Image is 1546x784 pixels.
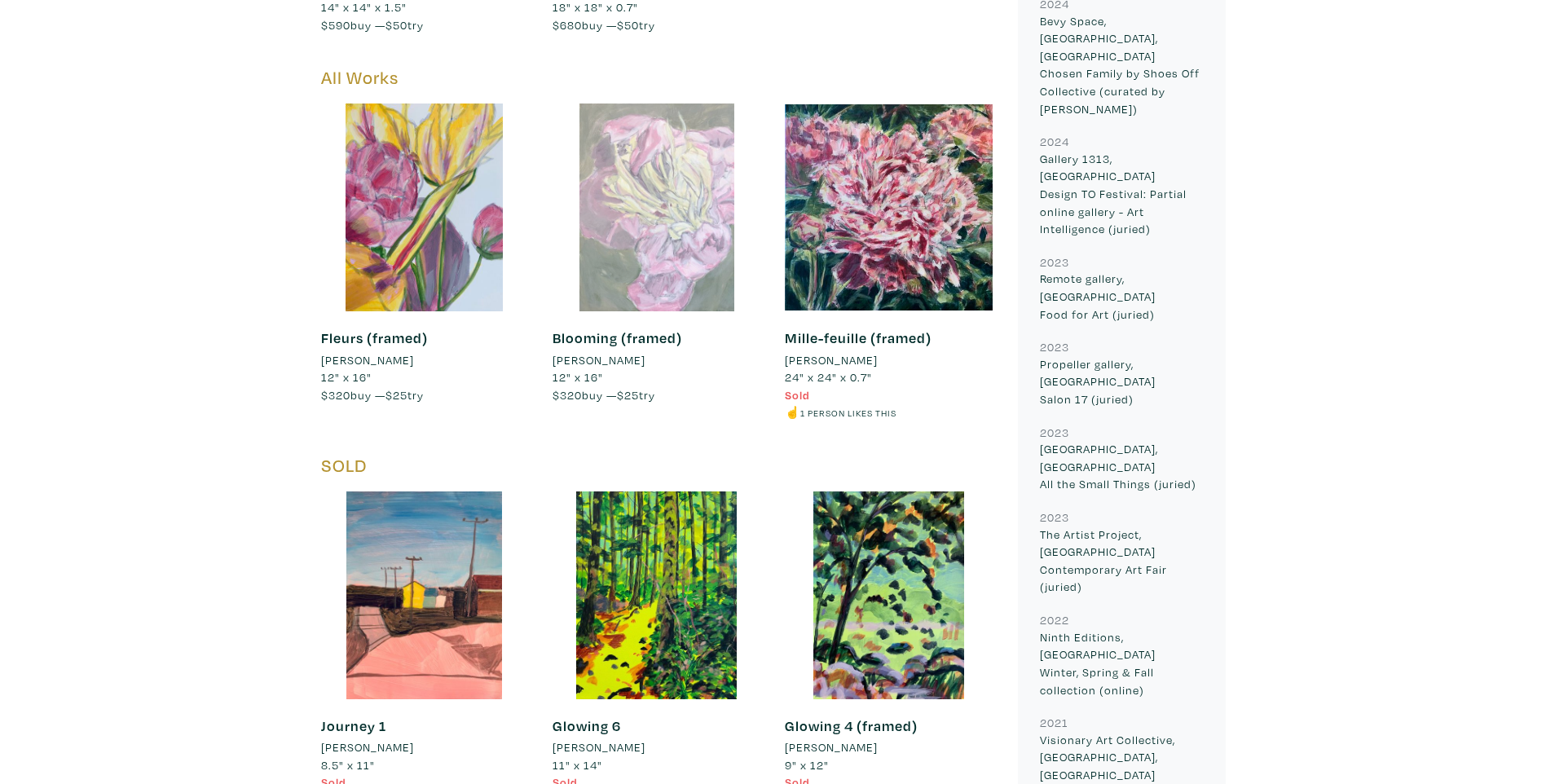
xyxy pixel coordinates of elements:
p: Remote gallery, [GEOGRAPHIC_DATA] Food for Art (juried) [1040,270,1204,323]
span: $590 [321,17,350,33]
a: Blooming (framed) [553,328,682,347]
small: 1 person likes this [800,407,896,419]
span: $680 [553,17,582,33]
a: Mille-feuille (framed) [785,328,932,347]
a: [PERSON_NAME] [321,351,529,369]
a: Fleurs (framed) [321,328,428,347]
span: 8.5" x 11" [321,757,375,773]
span: $25 [617,387,639,403]
p: The Artist Project, [GEOGRAPHIC_DATA] Contemporary Art Fair (juried) [1040,526,1204,596]
span: $320 [553,387,582,403]
li: ☝️ [785,403,993,421]
small: 2023 [1040,339,1069,355]
h5: SOLD [321,455,993,477]
p: Bevy Space, [GEOGRAPHIC_DATA], [GEOGRAPHIC_DATA] Chosen Family by Shoes Off Collective (curated b... [1040,12,1204,118]
span: buy — try [553,17,655,33]
span: buy — try [321,17,424,33]
span: $50 [385,17,407,33]
li: [PERSON_NAME] [785,351,878,369]
p: Ninth Editions, [GEOGRAPHIC_DATA] Winter, Spring & Fall collection (online) [1040,628,1204,698]
p: [GEOGRAPHIC_DATA], [GEOGRAPHIC_DATA] All the Small Things (juried) [1040,440,1204,493]
span: Sold [785,387,810,403]
a: Glowing 6 [553,716,621,735]
li: [PERSON_NAME] [553,738,645,756]
span: $320 [321,387,350,403]
span: $50 [617,17,639,33]
span: 12" x 16" [321,369,372,385]
p: Gallery 1313, [GEOGRAPHIC_DATA] Design TO Festival: Partial online gallery - Art Intelligence (ju... [1040,150,1204,238]
li: [PERSON_NAME] [553,351,645,369]
small: 2023 [1040,425,1069,440]
span: 11" x 14" [553,757,602,773]
small: 2021 [1040,715,1068,730]
small: 2024 [1040,134,1069,149]
a: [PERSON_NAME] [553,351,760,369]
a: Journey 1 [321,716,386,735]
small: 2023 [1040,254,1069,270]
a: [PERSON_NAME] [321,738,529,756]
small: 2023 [1040,509,1069,525]
li: [PERSON_NAME] [321,738,414,756]
li: [PERSON_NAME] [785,738,878,756]
span: 12" x 16" [553,369,603,385]
li: [PERSON_NAME] [321,351,414,369]
a: [PERSON_NAME] [785,738,993,756]
span: $25 [385,387,407,403]
span: 24" x 24" x 0.7" [785,369,872,385]
h5: All Works [321,67,993,89]
small: 2022 [1040,612,1069,628]
span: buy — try [321,387,424,403]
a: Glowing 4 (framed) [785,716,918,735]
span: 9" x 12" [785,757,829,773]
p: Propeller gallery, [GEOGRAPHIC_DATA] Salon 17 (juried) [1040,355,1204,408]
a: [PERSON_NAME] [553,738,760,756]
a: [PERSON_NAME] [785,351,993,369]
span: buy — try [553,387,655,403]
